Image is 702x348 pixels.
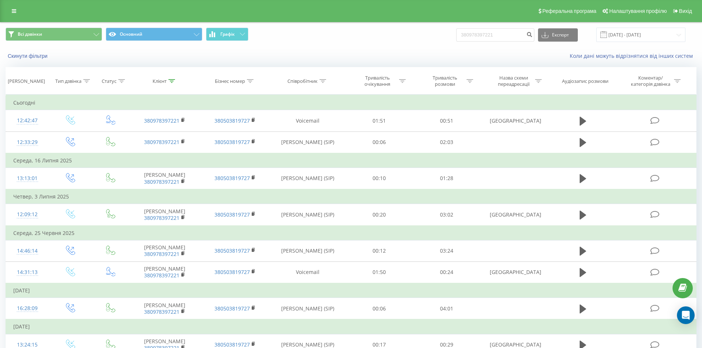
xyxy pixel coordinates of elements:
td: 00:24 [413,261,481,283]
div: Open Intercom Messenger [677,306,695,324]
td: 00:20 [346,204,413,226]
td: [PERSON_NAME] (SIP) [270,298,346,320]
td: [PERSON_NAME] (SIP) [270,168,346,189]
td: [PERSON_NAME] (SIP) [270,240,346,261]
span: Налаштування профілю [609,8,667,14]
a: 380978397221 [144,308,179,315]
td: 02:03 [413,131,481,153]
div: 14:46:14 [13,244,42,258]
a: 380978397221 [144,250,179,257]
td: Voicemail [270,110,346,131]
td: 00:12 [346,240,413,261]
td: 03:02 [413,204,481,226]
a: 380978397221 [144,214,179,221]
div: Тривалість очікування [358,75,397,87]
td: [GEOGRAPHIC_DATA] [480,204,550,226]
a: 380978397221 [144,138,179,145]
button: Всі дзвінки [6,28,102,41]
td: Сьогодні [6,95,696,110]
span: Графік [220,32,235,37]
div: Статус [102,78,116,84]
td: 03:24 [413,240,481,261]
td: 04:01 [413,298,481,320]
td: [PERSON_NAME] [130,168,200,189]
td: [PERSON_NAME] [130,240,200,261]
td: 01:51 [346,110,413,131]
button: Основний [106,28,202,41]
div: Тривалість розмови [425,75,465,87]
a: 380503819727 [214,117,250,124]
input: Пошук за номером [456,28,534,42]
td: Четвер, 3 Липня 2025 [6,189,696,204]
span: Вихід [679,8,692,14]
td: Середа, 16 Липня 2025 [6,153,696,168]
td: [PERSON_NAME] (SIP) [270,131,346,153]
a: 380503819727 [214,138,250,145]
div: 12:09:12 [13,207,42,222]
button: Графік [206,28,248,41]
div: 16:28:09 [13,301,42,316]
div: Тип дзвінка [55,78,81,84]
div: Клієнт [153,78,167,84]
td: 00:06 [346,131,413,153]
td: Voicemail [270,261,346,283]
a: 380503819727 [214,211,250,218]
div: Коментар/категорія дзвінка [629,75,672,87]
a: 380978397221 [144,117,179,124]
a: Коли дані можуть відрізнятися вiд інших систем [570,52,696,59]
td: 01:28 [413,168,481,189]
td: [GEOGRAPHIC_DATA] [480,261,550,283]
td: 00:10 [346,168,413,189]
td: [PERSON_NAME] (SIP) [270,204,346,226]
div: 12:33:29 [13,135,42,150]
td: [PERSON_NAME] [130,261,200,283]
span: Всі дзвінки [18,31,42,37]
div: Аудіозапис розмови [562,78,608,84]
a: 380503819727 [214,247,250,254]
td: [PERSON_NAME] [130,298,200,320]
a: 380503819727 [214,341,250,348]
a: 380503819727 [214,305,250,312]
div: 14:31:13 [13,265,42,280]
div: Співробітник [287,78,318,84]
div: 12:42:47 [13,113,42,128]
span: Реферальна програма [542,8,597,14]
td: [DATE] [6,319,696,334]
button: Скинути фільтри [6,53,51,59]
a: 380503819727 [214,268,250,275]
td: [PERSON_NAME] [130,204,200,226]
a: 380978397221 [144,272,179,279]
div: Бізнес номер [215,78,245,84]
td: [GEOGRAPHIC_DATA] [480,110,550,131]
td: 01:50 [346,261,413,283]
td: 00:06 [346,298,413,320]
div: 13:13:01 [13,171,42,186]
td: [DATE] [6,283,696,298]
div: [PERSON_NAME] [8,78,45,84]
div: Назва схеми переадресації [494,75,533,87]
a: 380978397221 [144,178,179,185]
a: 380503819727 [214,175,250,182]
button: Експорт [538,28,578,42]
td: 00:51 [413,110,481,131]
td: Середа, 25 Червня 2025 [6,226,696,240]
